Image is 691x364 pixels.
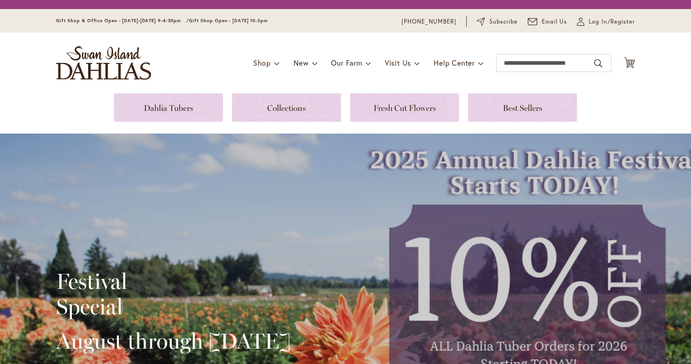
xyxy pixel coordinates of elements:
[56,268,291,319] h2: Festival Special
[385,58,411,67] span: Visit Us
[528,17,568,26] a: Email Us
[56,18,189,24] span: Gift Shop & Office Open - [DATE]-[DATE] 9-4:30pm /
[56,46,151,80] a: store logo
[434,58,475,67] span: Help Center
[253,58,271,67] span: Shop
[594,56,602,71] button: Search
[402,17,456,26] a: [PHONE_NUMBER]
[542,17,568,26] span: Email Us
[331,58,362,67] span: Our Farm
[577,17,635,26] a: Log In/Register
[589,17,635,26] span: Log In/Register
[293,58,308,67] span: New
[56,328,291,354] h2: August through [DATE]
[489,17,518,26] span: Subscribe
[477,17,518,26] a: Subscribe
[189,18,268,24] span: Gift Shop Open - [DATE] 10-3pm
